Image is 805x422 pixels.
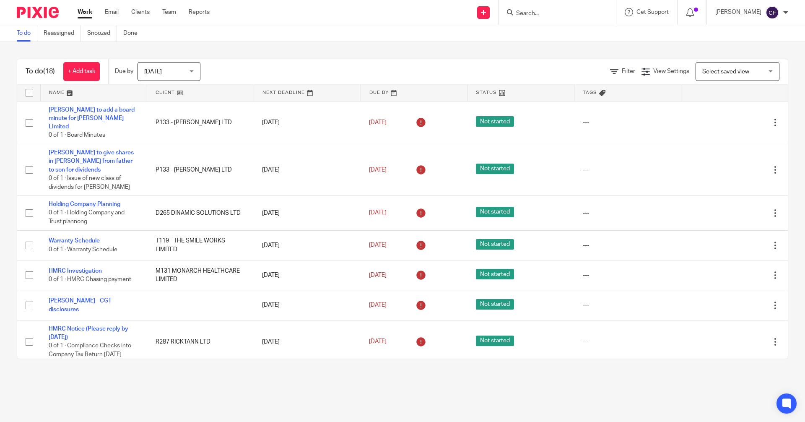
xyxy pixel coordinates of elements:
[369,302,387,308] span: [DATE]
[49,238,100,244] a: Warranty Schedule
[49,210,125,225] span: 0 of 1 · Holding Company and Trust plannong
[17,7,59,18] img: Pixie
[254,196,361,230] td: [DATE]
[49,133,105,138] span: 0 of 1 · Board Minutes
[162,8,176,16] a: Team
[653,68,689,74] span: View Settings
[254,260,361,290] td: [DATE]
[476,336,514,346] span: Not started
[105,8,119,16] a: Email
[49,326,128,340] a: HMRC Notice (Please reply by [DATE])
[476,299,514,310] span: Not started
[254,144,361,196] td: [DATE]
[49,247,117,253] span: 0 of 1 · Warranty Schedule
[49,201,120,207] a: Holding Company Planning
[49,298,112,312] a: [PERSON_NAME] - CGT disclosures
[583,118,673,127] div: ---
[476,207,514,217] span: Not started
[515,10,591,18] input: Search
[115,67,133,76] p: Due by
[87,25,117,42] a: Snoozed
[147,260,254,290] td: M131 MONARCH HEALTHCARE LIMITED
[369,242,387,248] span: [DATE]
[131,8,150,16] a: Clients
[43,68,55,75] span: (18)
[715,8,761,16] p: [PERSON_NAME]
[78,8,92,16] a: Work
[17,25,37,42] a: To do
[49,107,135,130] a: [PERSON_NAME] to add a board minute for [PERSON_NAME] LImited
[622,68,635,74] span: Filter
[189,8,210,16] a: Reports
[147,101,254,144] td: P133 - [PERSON_NAME] LTD
[583,271,673,279] div: ---
[49,175,130,190] span: 0 of 1 · Issue of new class of dividends for [PERSON_NAME]
[369,339,387,345] span: [DATE]
[49,150,134,173] a: [PERSON_NAME] to give shares in [PERSON_NAME] from father to son for dividends
[583,301,673,309] div: ---
[44,25,81,42] a: Reassigned
[147,196,254,230] td: D265 DINAMIC SOLUTIONS LTD
[254,101,361,144] td: [DATE]
[583,209,673,217] div: ---
[766,6,779,19] img: svg%3E
[636,9,669,15] span: Get Support
[147,230,254,260] td: T119 - THE SMILE WORKS LIMITED
[476,164,514,174] span: Not started
[369,120,387,125] span: [DATE]
[476,116,514,127] span: Not started
[583,166,673,174] div: ---
[144,69,162,75] span: [DATE]
[254,230,361,260] td: [DATE]
[49,343,131,358] span: 0 of 1 · Compliance Checks into Company Tax Return [DATE]
[63,62,100,81] a: + Add task
[49,268,102,274] a: HMRC Investigation
[147,144,254,196] td: P133 - [PERSON_NAME] LTD
[476,269,514,279] span: Not started
[583,241,673,250] div: ---
[476,239,514,250] span: Not started
[369,210,387,216] span: [DATE]
[254,320,361,363] td: [DATE]
[123,25,144,42] a: Done
[702,69,749,75] span: Select saved view
[254,290,361,320] td: [DATE]
[369,272,387,278] span: [DATE]
[26,67,55,76] h1: To do
[583,90,597,95] span: Tags
[147,320,254,363] td: R287 RICKTANN LTD
[49,276,131,282] span: 0 of 1 · HMRC Chasing payment
[369,167,387,173] span: [DATE]
[583,338,673,346] div: ---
